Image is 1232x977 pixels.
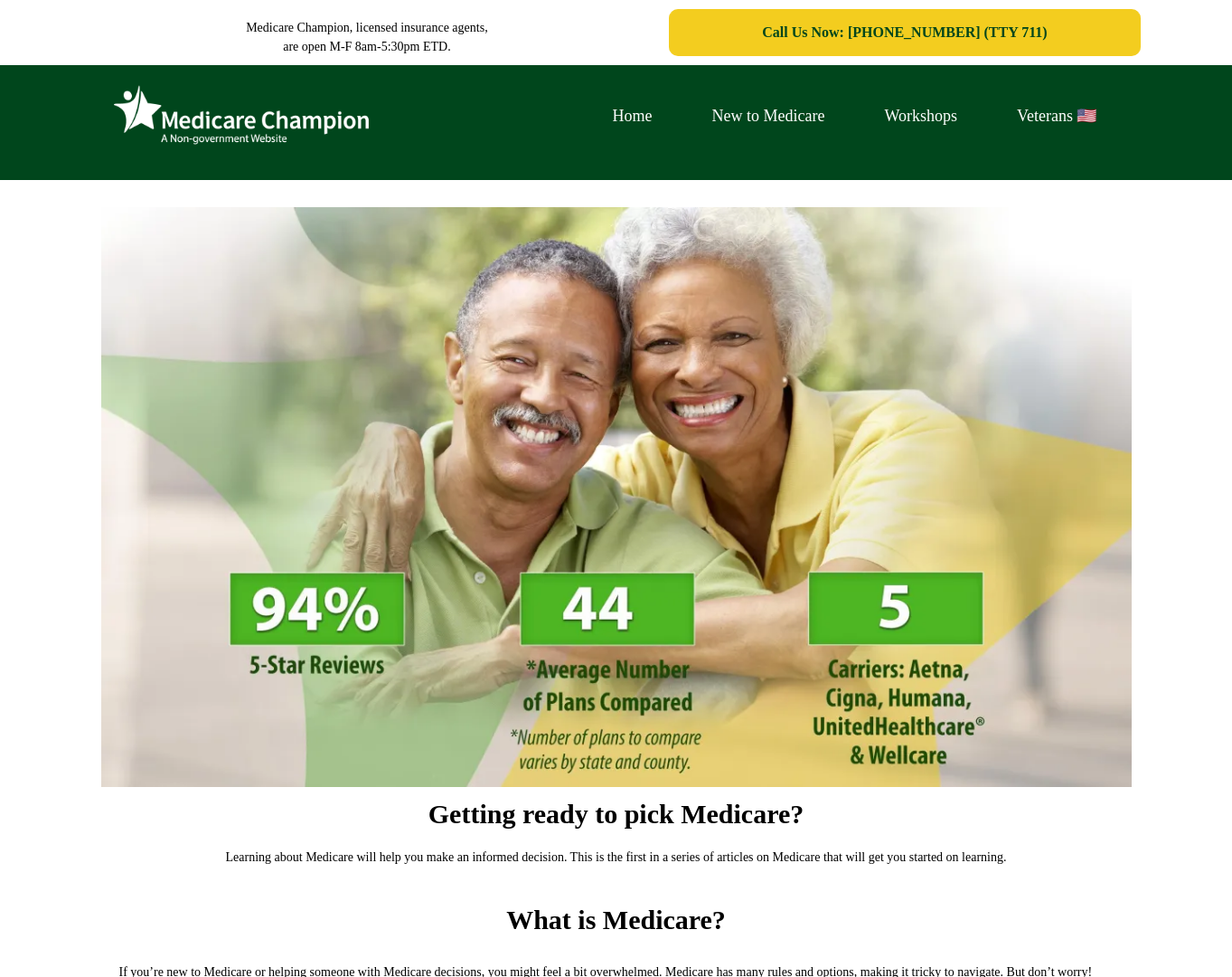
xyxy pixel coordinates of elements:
[682,102,855,130] a: New to Medicare
[428,799,804,829] strong: Getting ready to pick Medicare?
[583,102,682,130] a: Home
[669,9,1140,56] a: Call Us Now: 1-833-823-1990 (TTY 711)
[92,18,643,37] p: Medicare Champion, licensed insurance agents,
[92,37,643,56] p: are open M-F 8am-5:30pm ETD.
[106,79,377,153] img: Brand Logo
[987,102,1126,130] a: Veterans 🇺🇸
[506,905,726,934] strong: What is Medicare?
[92,849,1141,866] p: Learning about Medicare will help you make an informed decision. This is the first in a series of...
[854,102,987,130] a: Workshops
[762,24,1047,41] span: Call Us Now: [PHONE_NUMBER] (TTY 711)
